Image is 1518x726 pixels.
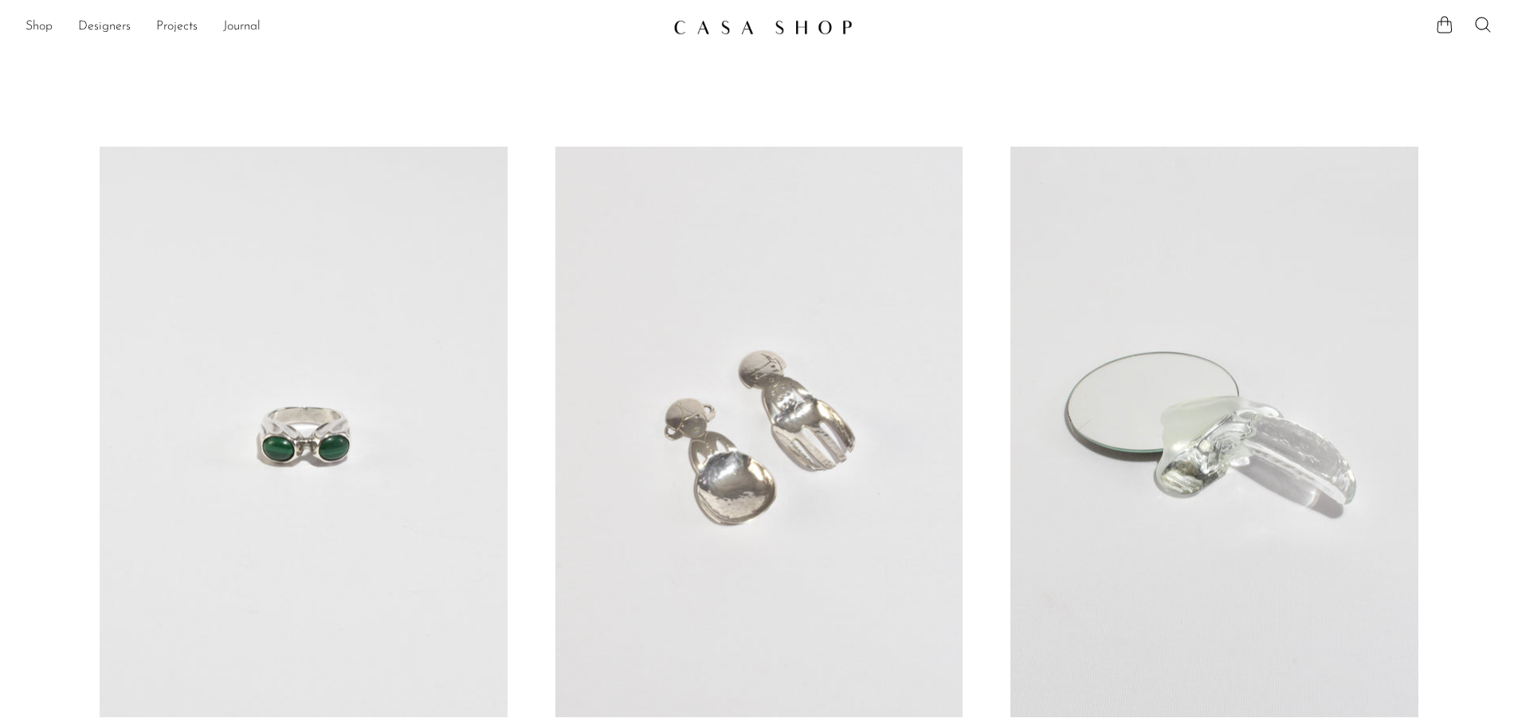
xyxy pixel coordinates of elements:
ul: NEW HEADER MENU [25,14,661,41]
a: Shop [25,17,53,37]
a: Designers [78,17,131,37]
a: Journal [223,17,261,37]
a: Projects [156,17,198,37]
nav: Desktop navigation [25,14,661,41]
